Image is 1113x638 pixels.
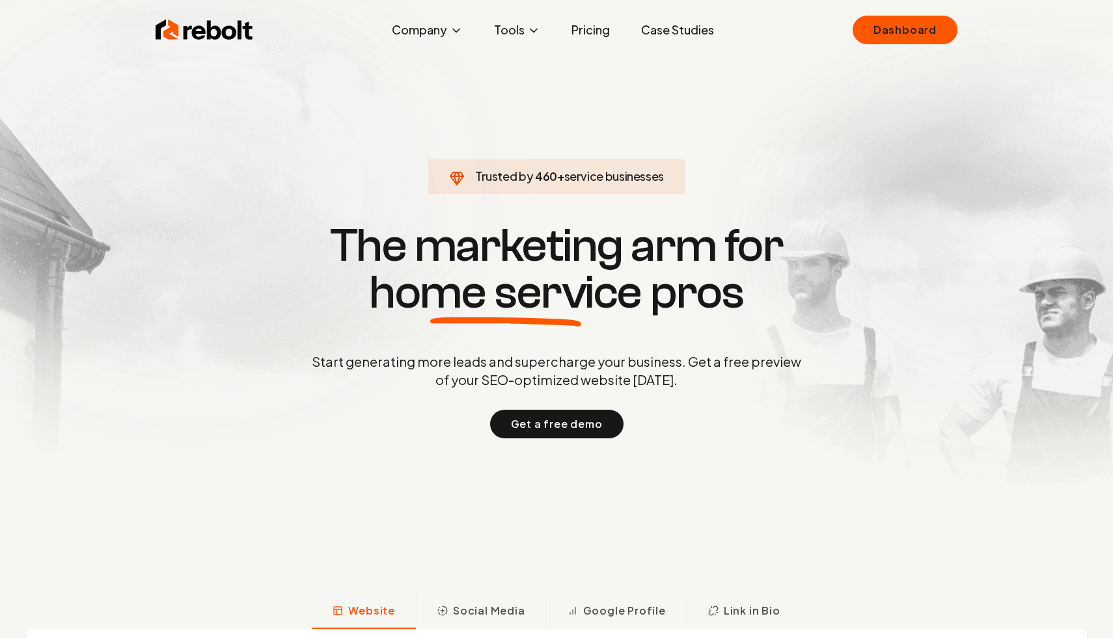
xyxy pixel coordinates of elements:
[348,603,395,618] span: Website
[490,410,624,438] button: Get a free demo
[546,595,687,629] button: Google Profile
[312,595,416,629] button: Website
[369,269,642,316] span: home service
[244,222,869,316] h1: The marketing arm for pros
[853,16,957,44] a: Dashboard
[309,352,804,389] p: Start generating more leads and supercharge your business. Get a free preview of your SEO-optimiz...
[381,17,473,43] button: Company
[475,168,533,183] span: Trusted by
[416,595,546,629] button: Social Media
[583,603,666,618] span: Google Profile
[631,17,724,43] a: Case Studies
[724,603,780,618] span: Link in Bio
[561,17,620,43] a: Pricing
[535,167,557,185] span: 460
[484,17,551,43] button: Tools
[453,603,525,618] span: Social Media
[156,17,253,43] img: Rebolt Logo
[557,168,564,183] span: +
[564,168,665,183] span: service businesses
[687,595,801,629] button: Link in Bio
